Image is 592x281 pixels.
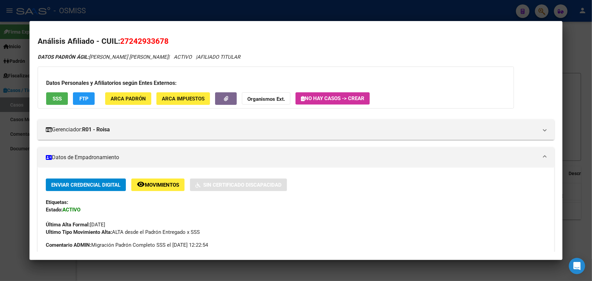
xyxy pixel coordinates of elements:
span: SSS [53,96,62,102]
h2: Análisis Afiliado - CUIL: [38,36,554,47]
button: SSS [46,92,68,105]
button: Organismos Ext. [242,92,290,105]
span: FTP [79,96,89,102]
button: FTP [73,92,95,105]
strong: Ultimo Tipo Movimiento Alta: [46,229,112,235]
button: Movimientos [131,179,185,191]
div: Open Intercom Messenger [569,258,585,274]
strong: ACTIVO [62,207,80,213]
mat-panel-title: Datos de Empadronamiento [46,153,538,162]
span: Enviar Credencial Digital [51,182,120,188]
span: [DATE] [46,222,105,228]
strong: Última Alta Formal: [46,222,90,228]
strong: R01 - Roisa [82,126,110,134]
button: No hay casos -> Crear [295,92,370,105]
span: No hay casos -> Crear [301,95,364,101]
span: Sin Certificado Discapacidad [203,182,282,188]
span: Migración Padrón Completo SSS el [DATE] 12:22:54 [46,241,208,249]
strong: Organismos Ext. [247,96,285,102]
span: Movimientos [145,182,179,188]
mat-expansion-panel-header: Datos de Empadronamiento [38,147,554,168]
h3: Datos Personales y Afiliatorios según Entes Externos: [46,79,505,87]
strong: Etiquetas: [46,199,68,205]
button: Enviar Credencial Digital [46,179,126,191]
span: ARCA Padrón [111,96,146,102]
span: ALTA desde el Padrón Entregado x SSS [46,229,200,235]
span: ARCA Impuestos [162,96,205,102]
span: [PERSON_NAME] [PERSON_NAME] [38,54,168,60]
mat-panel-title: Gerenciador: [46,126,538,134]
span: 27242933678 [120,37,169,45]
button: Sin Certificado Discapacidad [190,179,287,191]
i: | ACTIVO | [38,54,240,60]
span: AFILIADO TITULAR [197,54,240,60]
strong: Estado: [46,207,62,213]
button: ARCA Padrón [105,92,151,105]
strong: DATOS PADRÓN ÁGIL: [38,54,89,60]
button: ARCA Impuestos [156,92,210,105]
mat-expansion-panel-header: Gerenciador:R01 - Roisa [38,119,554,140]
strong: Comentario ADMIN: [46,242,91,248]
mat-icon: remove_red_eye [137,180,145,188]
